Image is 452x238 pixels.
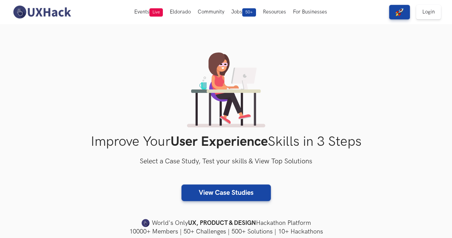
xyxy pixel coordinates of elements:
a: View Case Studies [181,184,271,201]
span: 50+ [242,8,256,17]
img: UXHack-logo.png [11,5,72,19]
h1: Improve Your Skills in 3 Steps [11,134,441,150]
strong: UX, PRODUCT & DESIGN [188,218,256,228]
h3: Select a Case Study, Test your skills & View Top Solutions [11,156,441,167]
img: lady working on laptop [187,53,265,127]
span: Live [149,8,163,17]
h4: World's Only Hackathon Platform [11,218,441,228]
img: rocket [395,8,404,16]
a: Login [416,5,441,19]
strong: User Experience [170,134,268,150]
h4: 10000+ Members | 50+ Challenges | 500+ Solutions | 10+ Hackathons [11,227,441,236]
img: uxhack-favicon-image.png [141,219,150,228]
